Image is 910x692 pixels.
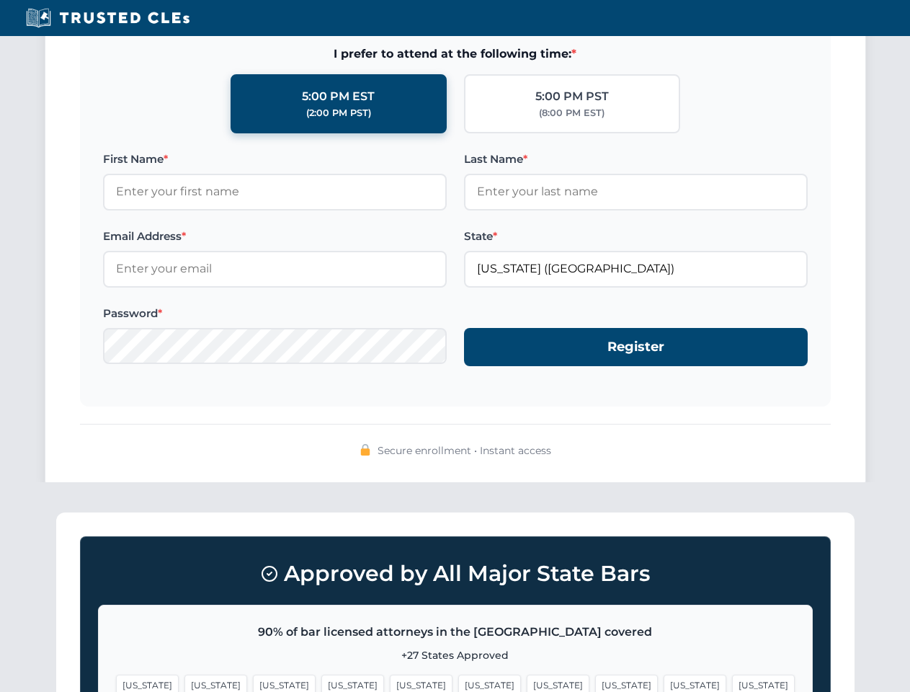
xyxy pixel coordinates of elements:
[464,174,808,210] input: Enter your last name
[464,228,808,245] label: State
[103,251,447,287] input: Enter your email
[306,106,371,120] div: (2:00 PM PST)
[535,87,609,106] div: 5:00 PM PST
[116,647,795,663] p: +27 States Approved
[378,443,551,458] span: Secure enrollment • Instant access
[103,174,447,210] input: Enter your first name
[116,623,795,642] p: 90% of bar licensed attorneys in the [GEOGRAPHIC_DATA] covered
[360,444,371,456] img: 🔒
[103,45,808,63] span: I prefer to attend at the following time:
[464,151,808,168] label: Last Name
[464,251,808,287] input: Florida (FL)
[302,87,375,106] div: 5:00 PM EST
[103,228,447,245] label: Email Address
[539,106,605,120] div: (8:00 PM EST)
[103,151,447,168] label: First Name
[103,305,447,322] label: Password
[464,328,808,366] button: Register
[22,7,194,29] img: Trusted CLEs
[98,554,813,593] h3: Approved by All Major State Bars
